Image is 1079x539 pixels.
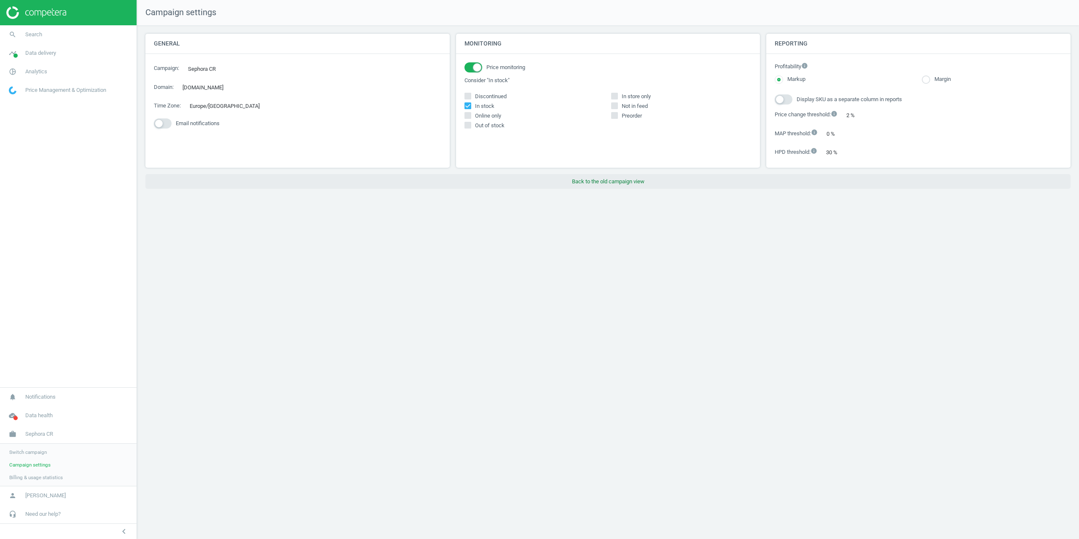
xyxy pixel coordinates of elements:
i: notifications [5,389,21,405]
span: Email notifications [176,120,220,127]
div: Sephora CR [183,62,229,75]
label: Profitability [775,62,1062,71]
label: Price change threshold : [775,110,837,119]
h4: Monitoring [456,34,760,54]
label: MAP threshold : [775,129,818,138]
span: Analytics [25,68,47,75]
span: Billing & usage statistics [9,474,63,481]
button: chevron_left [113,526,134,537]
i: search [5,27,21,43]
i: cloud_done [5,408,21,424]
h4: General [145,34,450,54]
span: Not in feed [620,102,650,110]
span: Sephora CR [25,430,53,438]
i: pie_chart_outlined [5,64,21,80]
span: In store only [620,93,652,100]
span: Display SKU as a separate column in reports [797,96,902,103]
span: Need our help? [25,510,61,518]
span: Out of stock [473,122,506,129]
i: chevron_left [119,526,129,536]
span: Data health [25,412,53,419]
span: Online only [473,112,503,120]
i: info [831,110,837,117]
i: work [5,426,21,442]
span: [PERSON_NAME] [25,492,66,499]
h4: Reporting [766,34,1071,54]
span: Notifications [25,393,56,401]
i: info [811,147,817,154]
span: Campaign settings [137,7,216,19]
label: Time Zone : [154,102,181,110]
div: 2 % [842,109,868,122]
i: person [5,488,21,504]
label: Domain : [154,83,174,91]
i: headset_mic [5,506,21,522]
i: timeline [5,45,21,61]
span: Price Management & Optimization [25,86,106,94]
i: info [801,62,808,69]
span: Preorder [620,112,644,120]
label: Margin [930,75,951,83]
label: HPD threshold : [775,147,817,156]
label: Consider "In stock" [464,77,752,84]
div: [DOMAIN_NAME] [178,81,236,94]
span: Search [25,31,42,38]
img: ajHJNr6hYgQAAAAASUVORK5CYII= [6,6,66,19]
span: In stock [473,102,496,110]
span: Campaign settings [9,461,51,468]
div: 0 % [822,127,848,140]
label: Campaign : [154,64,179,72]
label: Markup [783,75,805,83]
span: Switch campaign [9,449,47,456]
div: 30 % [821,146,851,159]
div: Europe/[GEOGRAPHIC_DATA] [185,99,273,113]
i: info [811,129,818,136]
span: Discontinued [473,93,508,100]
span: Data delivery [25,49,56,57]
button: Back to the old campaign view [145,174,1071,189]
span: Price monitoring [486,64,525,71]
img: wGWNvw8QSZomAAAAABJRU5ErkJggg== [9,86,16,94]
